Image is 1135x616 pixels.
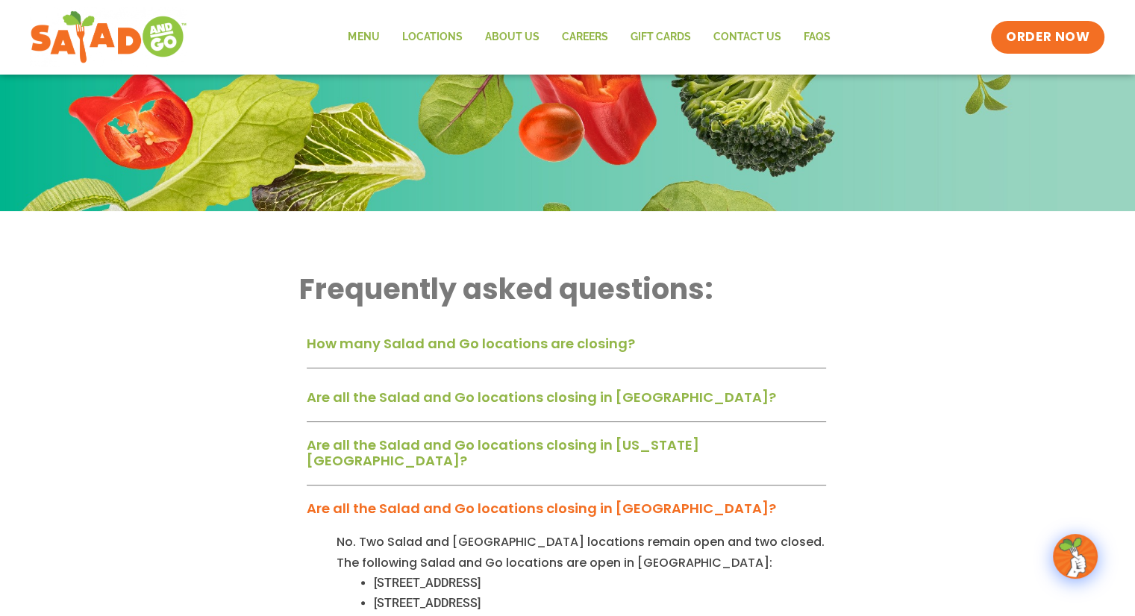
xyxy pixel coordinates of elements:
div: Are all the Salad and Go locations closing in [GEOGRAPHIC_DATA]? [307,383,826,422]
div: Are all the Salad and Go locations closing in [US_STATE][GEOGRAPHIC_DATA]? [307,431,826,485]
a: Locations [390,20,473,54]
a: How many Salad and Go locations are closing? [307,334,635,353]
a: GIFT CARDS [619,20,701,54]
div: How many Salad and Go locations are closing? [307,330,826,368]
div: Are all the Salad and Go locations closing in [GEOGRAPHIC_DATA]? [307,494,826,532]
nav: Menu [337,20,841,54]
a: Menu [337,20,390,54]
a: Careers [550,20,619,54]
img: wpChatIcon [1054,535,1096,577]
a: Are all the Salad and Go locations closing in [US_STATE][GEOGRAPHIC_DATA]? [307,436,699,471]
span: No. Two Salad and [GEOGRAPHIC_DATA] locations remain open and two closed. The following Salad and... [337,533,825,571]
a: FAQs [792,20,841,54]
span: ORDER NOW [1006,28,1089,46]
a: Are all the Salad and Go locations closing in [GEOGRAPHIC_DATA]? [307,388,776,406]
span: [STREET_ADDRESS] [374,576,481,590]
a: ORDER NOW [991,21,1104,54]
a: About Us [473,20,550,54]
span: [STREET_ADDRESS] [374,596,481,610]
a: Contact Us [701,20,792,54]
a: Are all the Salad and Go locations closing in [GEOGRAPHIC_DATA]? [307,499,776,518]
h2: Frequently asked questions: [299,271,834,307]
img: new-SAG-logo-768×292 [30,7,187,67]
